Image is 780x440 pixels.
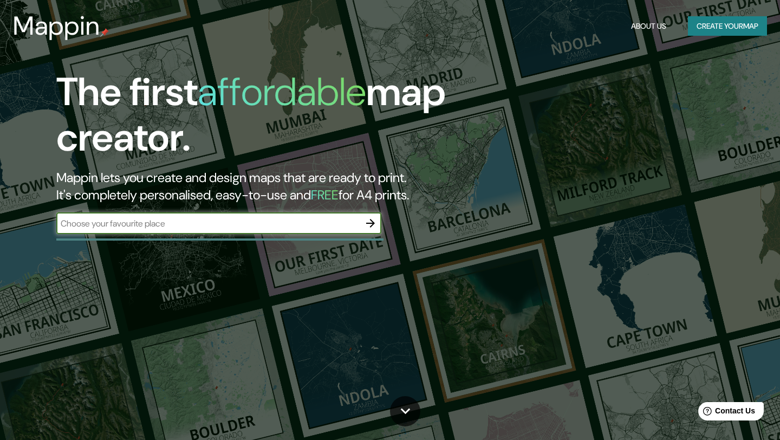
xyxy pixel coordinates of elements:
[13,11,100,41] h3: Mappin
[684,398,768,428] iframe: Help widget launcher
[56,217,360,230] input: Choose your favourite place
[56,69,446,169] h1: The first map creator.
[100,28,109,37] img: mappin-pin
[198,67,366,117] h1: affordable
[311,186,339,203] h5: FREE
[56,169,446,204] h2: Mappin lets you create and design maps that are ready to print. It's completely personalised, eas...
[627,16,671,36] button: About Us
[688,16,767,36] button: Create yourmap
